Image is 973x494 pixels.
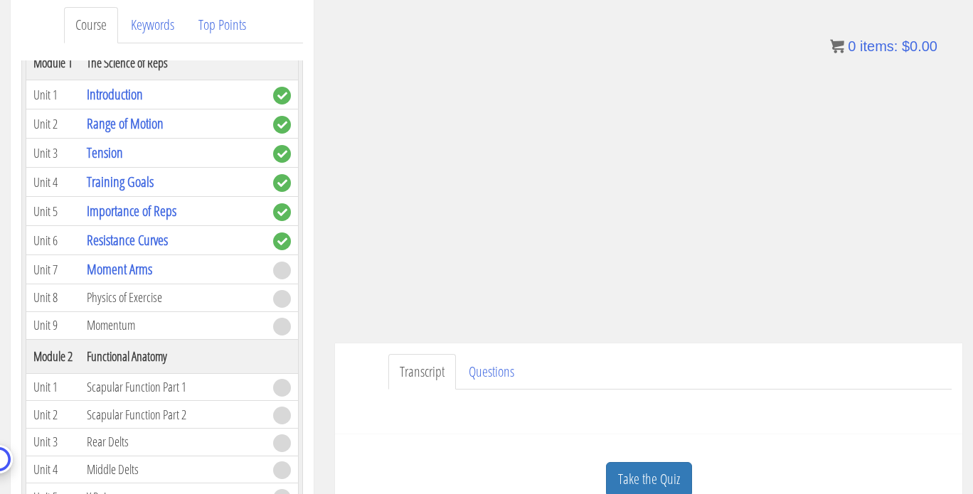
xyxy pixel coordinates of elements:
[848,38,856,54] span: 0
[26,456,80,483] td: Unit 4
[273,145,291,163] span: complete
[273,203,291,221] span: complete
[830,39,844,53] img: icon11.png
[457,354,526,390] a: Questions
[26,339,80,373] th: Module 2
[26,401,80,429] td: Unit 2
[87,143,123,162] a: Tension
[87,201,176,220] a: Importance of Reps
[26,109,80,139] td: Unit 2
[902,38,910,54] span: $
[64,7,118,43] a: Course
[80,456,266,483] td: Middle Delts
[26,168,80,197] td: Unit 4
[26,429,80,456] td: Unit 3
[902,38,937,54] bdi: 0.00
[80,429,266,456] td: Rear Delts
[80,401,266,429] td: Scapular Function Part 2
[87,259,152,279] a: Moment Arms
[87,230,168,249] a: Resistance Curves
[860,38,898,54] span: items:
[87,114,164,133] a: Range of Motion
[26,197,80,226] td: Unit 5
[80,284,266,312] td: Physics of Exercise
[273,116,291,134] span: complete
[26,255,80,284] td: Unit 7
[830,38,937,54] a: 0 items: $0.00
[87,172,154,191] a: Training Goals
[26,80,80,109] td: Unit 1
[388,354,456,390] a: Transcript
[273,232,291,250] span: complete
[119,7,186,43] a: Keywords
[80,339,266,373] th: Functional Anatomy
[80,46,266,80] th: The Science of Reps
[273,87,291,104] span: complete
[80,373,266,401] td: Scapular Function Part 1
[187,7,257,43] a: Top Points
[26,284,80,312] td: Unit 8
[273,174,291,192] span: complete
[26,46,80,80] th: Module 1
[26,373,80,401] td: Unit 1
[87,85,143,104] a: Introduction
[26,139,80,168] td: Unit 3
[26,311,80,339] td: Unit 9
[26,226,80,255] td: Unit 6
[80,311,266,339] td: Momentum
